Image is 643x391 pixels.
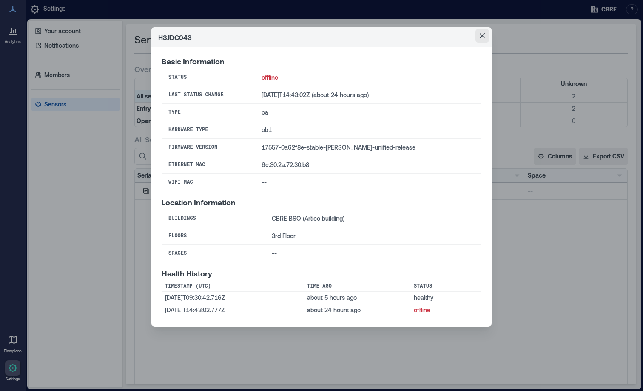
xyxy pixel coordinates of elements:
th: Firmware Version [162,139,255,156]
button: Close [475,29,489,43]
td: 6c:30:2a:72:30:b8 [255,156,481,174]
td: about 5 hours ago [304,292,410,304]
td: healthy [410,292,481,304]
th: Ethernet MAC [162,156,255,174]
p: Location Information [162,198,481,207]
td: -- [265,245,481,262]
p: Health History [162,269,481,278]
td: 17557-0a62f8e-stable-[PERSON_NAME]-unified-release [255,139,481,156]
td: [DATE]T14:43:02Z (about 24 hours ago) [255,86,481,104]
td: offline [255,69,481,86]
th: Floors [162,227,265,245]
th: Status [162,69,255,86]
th: Status [410,281,481,292]
td: offline [410,304,481,316]
td: CBRE BSO (Artico building) [265,210,481,227]
p: Basic Information [162,57,481,66]
td: [DATE]T09:30:42.716Z [162,292,304,304]
header: H3JDC043 [151,27,492,47]
td: oa [255,104,481,121]
td: about 24 hours ago [304,304,410,316]
th: Spaces [162,245,265,262]
td: [DATE]T14:43:02.777Z [162,304,304,316]
th: Hardware Type [162,121,255,139]
th: WiFi MAC [162,174,255,191]
th: Last Status Change [162,86,255,104]
td: -- [255,174,481,191]
th: Type [162,104,255,121]
th: Timestamp (UTC) [162,281,304,292]
td: 3rd Floor [265,227,481,245]
th: Buildings [162,210,265,227]
th: Time Ago [304,281,410,292]
td: ob1 [255,121,481,139]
